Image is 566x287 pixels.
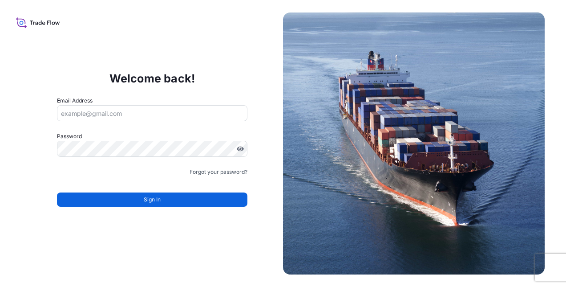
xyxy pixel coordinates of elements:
[109,71,195,86] p: Welcome back!
[237,145,244,152] button: Show password
[57,96,93,105] label: Email Address
[144,195,161,204] span: Sign In
[283,12,545,275] img: Ship illustration
[57,105,247,121] input: example@gmail.com
[190,168,247,176] a: Forgot your password?
[57,132,247,141] label: Password
[57,193,247,207] button: Sign In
